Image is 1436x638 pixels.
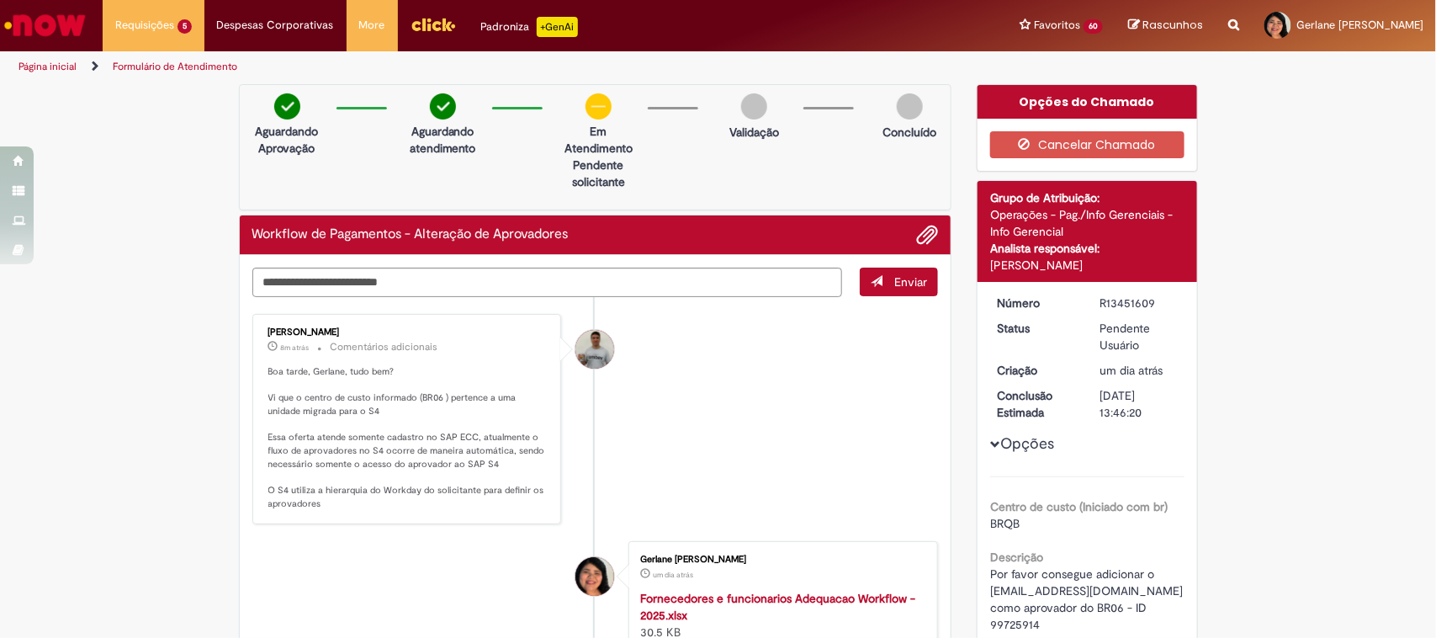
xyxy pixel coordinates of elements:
[2,8,88,42] img: ServiceNow
[281,343,310,353] span: 8m atrás
[990,499,1168,514] b: Centro de custo (Iniciado com br)
[1100,362,1179,379] div: 27/08/2025 10:46:16
[1142,17,1203,33] span: Rascunhos
[1100,363,1163,378] span: um dia atrás
[640,591,915,623] a: Fornecedores e funcionarios Adequacao Workflow - 2025.xlsx
[331,340,438,354] small: Comentários adicionais
[1128,18,1203,34] a: Rascunhos
[558,157,639,190] p: Pendente solicitante
[897,93,923,120] img: img-circle-grey.png
[19,60,77,73] a: Página inicial
[860,268,938,296] button: Enviar
[217,17,334,34] span: Despesas Corporativas
[990,206,1184,240] div: Operações - Pag./Info Gerenciais - Info Gerencial
[984,387,1088,421] dt: Conclusão Estimada
[13,51,945,82] ul: Trilhas de página
[990,257,1184,274] div: [PERSON_NAME]
[586,93,612,120] img: circle-minus.png
[575,557,614,596] div: Gerlane Raimundo Da Silva
[653,570,693,580] span: um dia atrás
[990,550,1043,565] b: Descrição
[984,320,1088,337] dt: Status
[990,240,1184,257] div: Analista responsável:
[178,19,192,34] span: 5
[978,85,1197,119] div: Opções do Chamado
[281,343,310,353] time: 28/08/2025 13:29:27
[558,123,639,157] p: Em Atendimento
[729,124,779,141] p: Validação
[411,12,456,37] img: click_logo_yellow_360x200.png
[430,93,456,120] img: check-circle-green.png
[115,17,174,34] span: Requisições
[268,365,548,511] p: Boa tarde, Gerlane, tudo bem? Vi que o centro de custo informado (BR06 ) pertence a uma unidade m...
[894,274,927,290] span: Enviar
[1084,19,1103,34] span: 60
[268,327,548,338] div: [PERSON_NAME]
[252,227,569,242] h2: Workflow de Pagamentos - Alteração de Aprovadores Histórico de tíquete
[990,566,1186,632] span: Por favor consegue adicionar o [EMAIL_ADDRESS][DOMAIN_NAME] como aprovador do BR06 - ID 99725914
[402,123,484,157] p: Aguardando atendimento
[640,555,920,565] div: Gerlane [PERSON_NAME]
[252,268,843,297] textarea: Digite sua mensagem aqui...
[741,93,767,120] img: img-circle-grey.png
[1100,363,1163,378] time: 27/08/2025 10:46:16
[1100,295,1179,311] div: R13451609
[882,124,936,141] p: Concluído
[1034,17,1080,34] span: Favoritos
[481,17,578,37] div: Padroniza
[113,60,237,73] a: Formulário de Atendimento
[537,17,578,37] p: +GenAi
[1100,320,1179,354] div: Pendente Usuário
[990,131,1184,158] button: Cancelar Chamado
[1296,18,1423,32] span: Gerlane [PERSON_NAME]
[990,516,1020,531] span: BRQB
[274,93,300,120] img: check-circle-green.png
[246,123,328,157] p: Aguardando Aprovação
[1100,387,1179,421] div: [DATE] 13:46:20
[984,295,1088,311] dt: Número
[359,17,385,34] span: More
[990,189,1184,206] div: Grupo de Atribuição:
[916,224,938,246] button: Adicionar anexos
[653,570,693,580] time: 27/08/2025 10:46:15
[575,330,614,369] div: Henrique Marciano Da Silva
[984,362,1088,379] dt: Criação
